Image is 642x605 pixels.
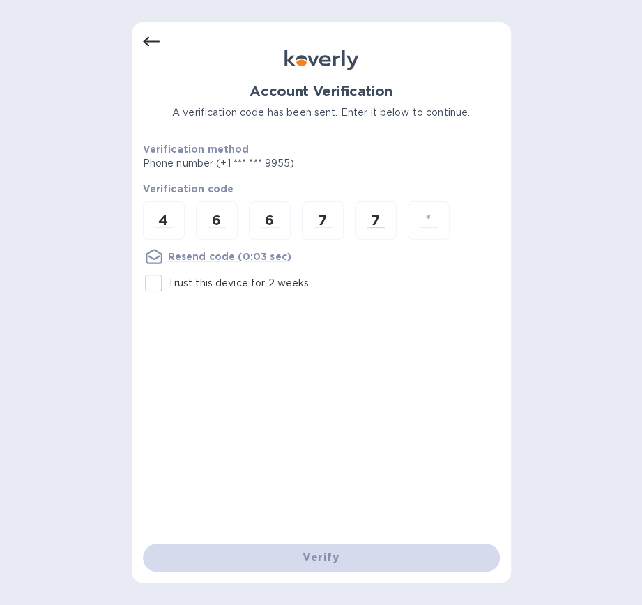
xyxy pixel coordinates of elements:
[143,84,500,100] h1: Account Verification
[143,144,250,155] b: Verification method
[143,105,500,120] p: A verification code has been sent. Enter it below to continue.
[143,156,402,171] p: Phone number (+1 *** *** 9955)
[168,276,309,291] p: Trust this device for 2 weeks
[143,182,500,196] p: Verification code
[168,251,291,262] u: Resend code (0:03 sec)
